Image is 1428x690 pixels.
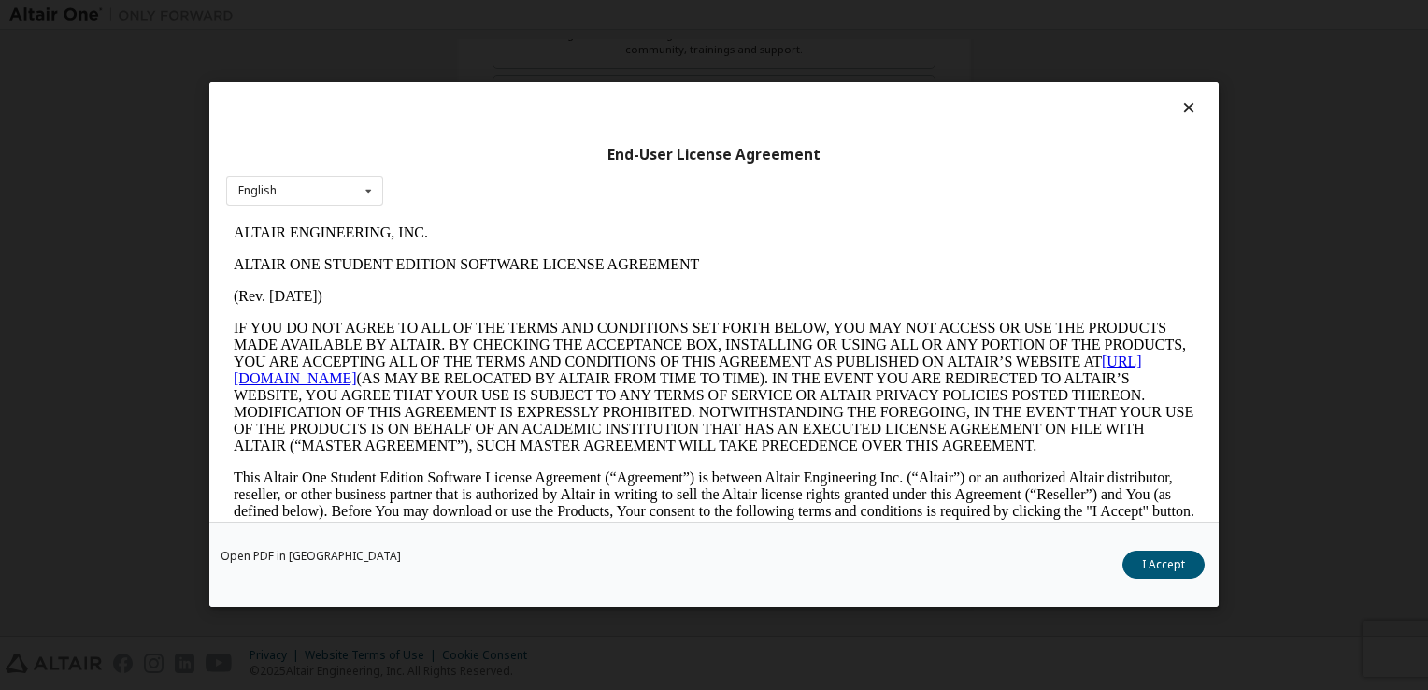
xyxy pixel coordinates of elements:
[7,7,968,24] p: ALTAIR ENGINEERING, INC.
[1122,552,1205,580] button: I Accept
[7,103,968,237] p: IF YOU DO NOT AGREE TO ALL OF THE TERMS AND CONDITIONS SET FORTH BELOW, YOU MAY NOT ACCESS OR USE...
[7,137,916,169] a: [URL][DOMAIN_NAME]
[221,552,401,563] a: Open PDF in [GEOGRAPHIC_DATA]
[7,39,968,56] p: ALTAIR ONE STUDENT EDITION SOFTWARE LICENSE AGREEMENT
[7,252,968,320] p: This Altair One Student Edition Software License Agreement (“Agreement”) is between Altair Engine...
[238,185,277,196] div: English
[7,71,968,88] p: (Rev. [DATE])
[226,146,1202,165] div: End-User License Agreement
